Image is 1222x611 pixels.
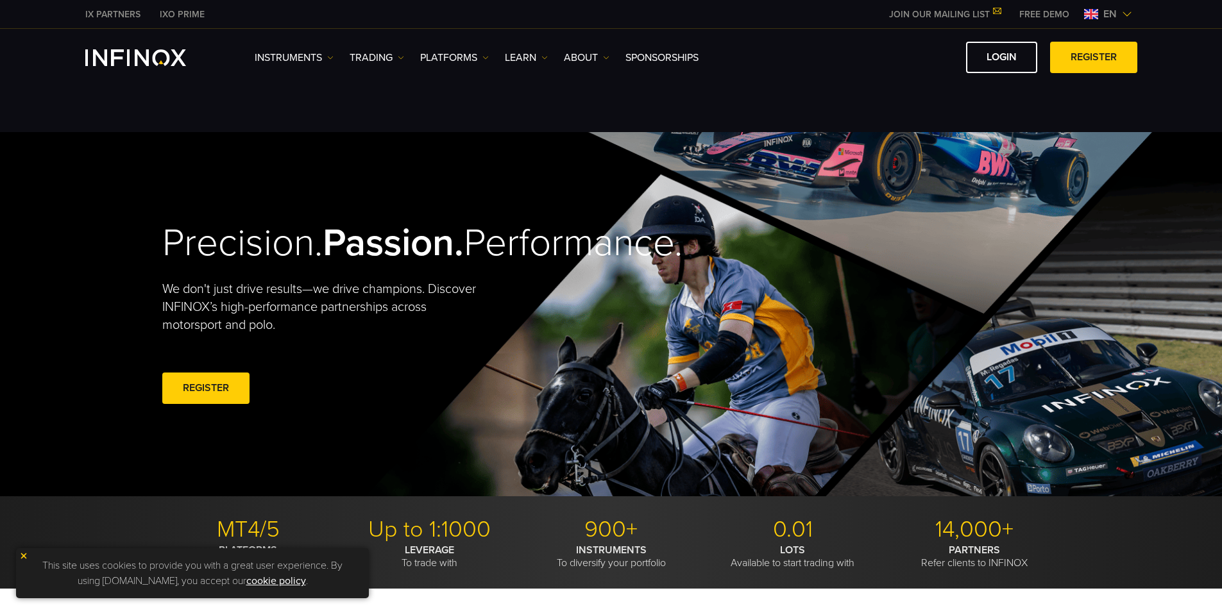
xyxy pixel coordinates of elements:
[1098,6,1122,22] span: en
[420,50,489,65] a: PLATFORMS
[879,9,1010,20] a: JOIN OUR MAILING LIST
[162,280,486,334] p: We don't just drive results—we drive champions. Discover INFINOX’s high-performance partnerships ...
[255,50,334,65] a: Instruments
[505,50,548,65] a: Learn
[966,42,1037,73] a: LOGIN
[162,220,566,267] h2: Precision. Performance.
[162,515,334,544] p: MT4/5
[525,544,697,569] p: To diversify your portfolio
[405,544,454,557] strong: LEVERAGE
[344,544,516,569] p: To trade with
[564,50,609,65] a: ABOUT
[162,372,250,404] a: REGISTER
[19,551,28,560] img: yellow close icon
[888,515,1060,544] p: 14,000+
[888,544,1060,569] p: Refer clients to INFINOX
[344,515,516,544] p: Up to 1:1000
[150,8,214,21] a: INFINOX
[219,544,277,557] strong: PLATFORMS
[76,8,150,21] a: INFINOX
[576,544,647,557] strong: INSTRUMENTS
[246,574,306,587] a: cookie policy
[1050,42,1137,73] a: REGISTER
[949,544,1000,557] strong: PARTNERS
[22,555,362,592] p: This site uses cookies to provide you with a great user experience. By using [DOMAIN_NAME], you a...
[525,515,697,544] p: 900+
[85,49,216,66] a: INFINOX Logo
[780,544,805,557] strong: LOTS
[162,544,334,569] p: With modern trading tools
[1010,8,1079,21] a: INFINOX MENU
[707,515,879,544] p: 0.01
[625,50,699,65] a: SPONSORSHIPS
[350,50,404,65] a: TRADING
[707,544,879,569] p: Available to start trading with
[323,220,464,266] strong: Passion.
